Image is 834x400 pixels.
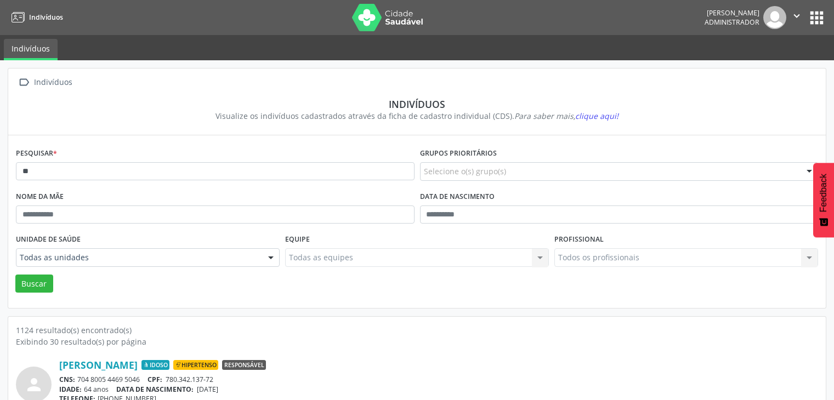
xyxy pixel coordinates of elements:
[29,13,63,22] span: Indivíduos
[147,375,162,384] span: CPF:
[763,6,786,29] img: img
[24,110,810,122] div: Visualize os indivíduos cadastrados através da ficha de cadastro individual (CDS).
[791,10,803,22] i: 
[819,174,829,212] span: Feedback
[16,75,74,90] a:  Indivíduos
[59,385,82,394] span: IDADE:
[59,375,75,384] span: CNS:
[575,111,619,121] span: clique aqui!
[8,8,63,26] a: Indivíduos
[141,360,169,370] span: Idoso
[807,8,826,27] button: apps
[59,385,818,394] div: 64 anos
[16,231,81,248] label: Unidade de saúde
[20,252,257,263] span: Todas as unidades
[424,165,506,177] span: Selecione o(s) grupo(s)
[705,8,759,18] div: [PERSON_NAME]
[166,375,213,384] span: 780.342.137-72
[59,359,138,371] a: [PERSON_NAME]
[15,275,53,293] button: Buscar
[813,163,834,237] button: Feedback - Mostrar pesquisa
[786,6,807,29] button: 
[16,324,818,336] div: 1124 resultado(s) encontrado(s)
[4,39,58,60] a: Indivíduos
[705,18,759,27] span: Administrador
[514,111,619,121] i: Para saber mais,
[285,231,310,248] label: Equipe
[554,231,604,248] label: Profissional
[32,75,74,90] div: Indivíduos
[24,98,810,110] div: Indivíduos
[420,145,497,162] label: Grupos prioritários
[420,188,495,205] label: Data de nascimento
[222,360,266,370] span: Responsável
[197,385,218,394] span: [DATE]
[16,336,818,347] div: Exibindo 30 resultado(s) por página
[16,75,32,90] i: 
[173,360,218,370] span: Hipertenso
[16,188,64,205] label: Nome da mãe
[59,375,818,384] div: 704 8005 4469 5046
[16,145,57,162] label: Pesquisar
[116,385,194,394] span: DATA DE NASCIMENTO:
